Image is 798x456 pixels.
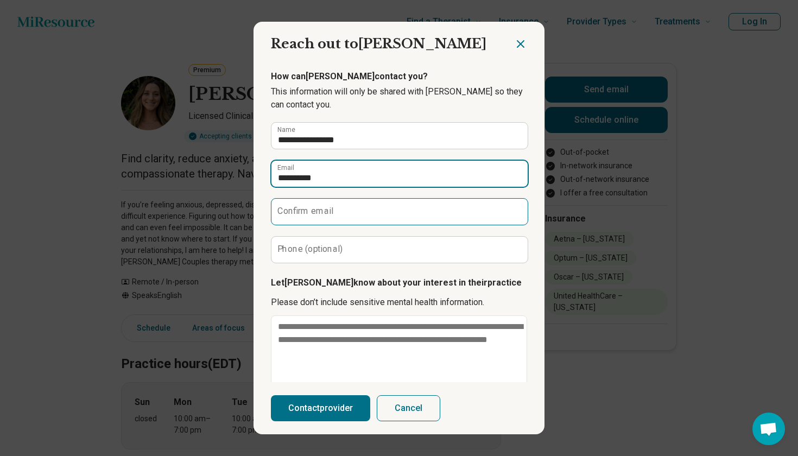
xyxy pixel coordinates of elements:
button: Close dialog [514,37,527,50]
p: This information will only be shared with [PERSON_NAME] so they can contact you. [271,85,527,111]
label: Email [277,164,294,171]
span: Reach out to [PERSON_NAME] [271,36,486,52]
button: Contactprovider [271,395,370,421]
p: How can [PERSON_NAME] contact you? [271,70,527,83]
button: Cancel [377,395,440,421]
label: Name [277,126,295,133]
label: Phone (optional) [277,245,343,254]
p: Please don’t include sensitive mental health information. [271,296,527,309]
label: Confirm email [277,207,333,216]
p: Let [PERSON_NAME] know about your interest in their practice [271,276,527,289]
